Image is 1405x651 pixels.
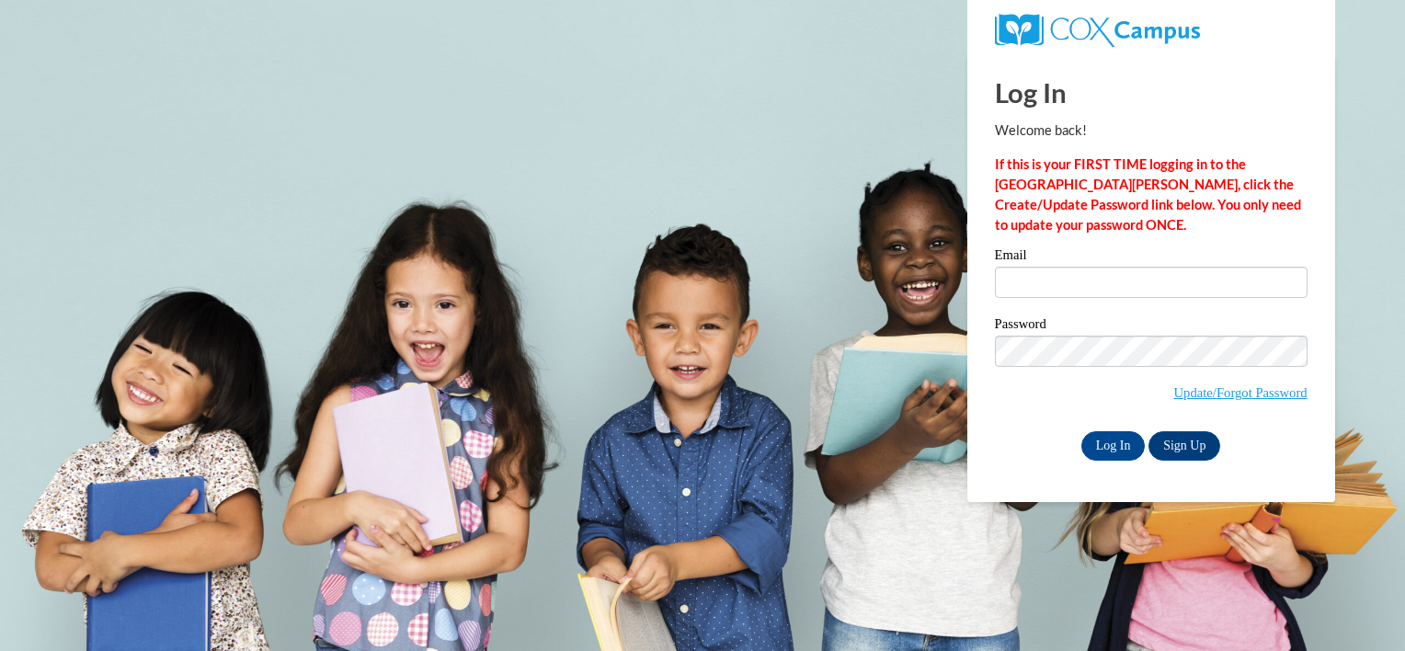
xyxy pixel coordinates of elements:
[995,74,1308,111] h1: Log In
[995,120,1308,141] p: Welcome back!
[1148,431,1220,461] a: Sign Up
[995,317,1308,336] label: Password
[995,156,1301,233] strong: If this is your FIRST TIME logging in to the [GEOGRAPHIC_DATA][PERSON_NAME], click the Create/Upd...
[995,248,1308,267] label: Email
[995,14,1200,47] img: COX Campus
[1081,431,1146,461] input: Log In
[1174,385,1308,400] a: Update/Forgot Password
[995,21,1200,37] a: COX Campus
